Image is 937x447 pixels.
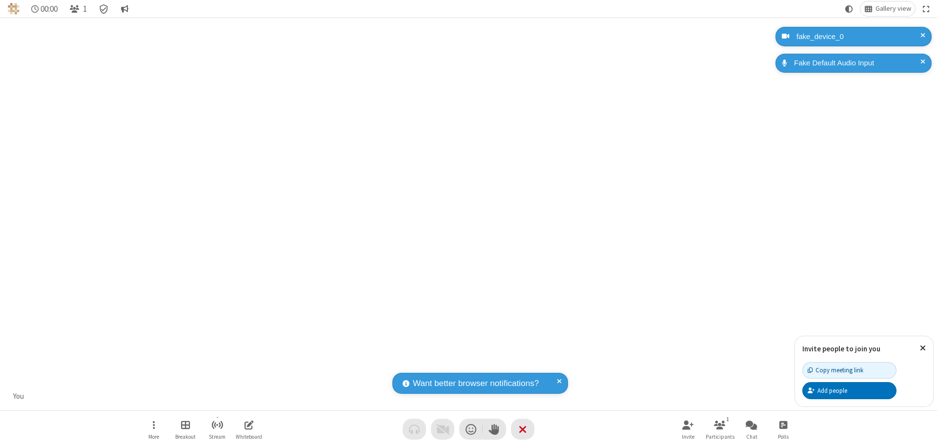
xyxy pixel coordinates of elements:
[791,58,924,69] div: Fake Default Audio Input
[139,415,168,443] button: Open menu
[724,415,732,424] div: 1
[802,362,896,379] button: Copy meeting link
[95,1,113,16] div: Meeting details Encryption enabled
[860,1,915,16] button: Change layout
[913,336,933,360] button: Close popover
[27,1,62,16] div: Timer
[737,415,766,443] button: Open chat
[8,3,20,15] img: QA Selenium DO NOT DELETE OR CHANGE
[431,419,454,440] button: Video
[802,344,880,353] label: Invite people to join you
[83,4,87,14] span: 1
[41,4,58,14] span: 00:00
[778,434,789,440] span: Polls
[793,31,924,42] div: fake_device_0
[746,434,757,440] span: Chat
[65,1,91,16] button: Open participant list
[175,434,196,440] span: Breakout
[403,419,426,440] button: Audio problem - check your Internet connection or call by phone
[673,415,703,443] button: Invite participants (⌘+Shift+I)
[802,382,896,399] button: Add people
[117,1,132,16] button: Conversation
[413,377,539,390] span: Want better browser notifications?
[234,415,264,443] button: Open shared whiteboard
[209,434,225,440] span: Stream
[808,366,863,375] div: Copy meeting link
[769,415,798,443] button: Open poll
[841,1,857,16] button: Using system theme
[705,415,734,443] button: Open participant list
[459,419,483,440] button: Send a reaction
[706,434,734,440] span: Participants
[171,415,200,443] button: Manage Breakout Rooms
[919,1,934,16] button: Fullscreen
[148,434,159,440] span: More
[236,434,262,440] span: Whiteboard
[511,419,534,440] button: End or leave meeting
[876,5,911,13] span: Gallery view
[10,391,28,402] div: You
[682,434,694,440] span: Invite
[483,419,506,440] button: Raise hand
[203,415,232,443] button: Start streaming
